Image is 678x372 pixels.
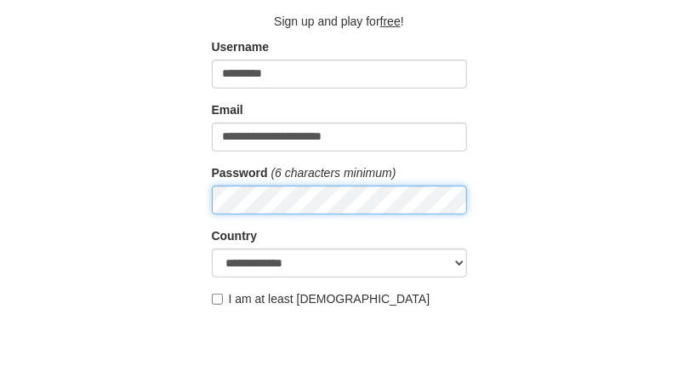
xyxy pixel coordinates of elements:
[212,164,268,181] label: Password
[212,101,243,118] label: Email
[212,294,223,305] input: I am at least [DEMOGRAPHIC_DATA]
[212,290,430,307] label: I am at least [DEMOGRAPHIC_DATA]
[212,227,258,244] label: Country
[212,13,467,30] p: Sign up and play for !
[212,38,270,55] label: Username
[380,14,401,28] u: free
[271,166,396,180] em: (6 characters minimum)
